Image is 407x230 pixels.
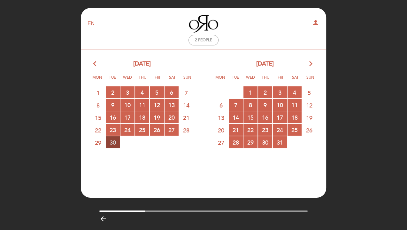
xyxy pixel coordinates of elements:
[91,99,105,111] span: 8
[243,99,257,111] span: 8
[214,112,228,123] span: 13
[304,74,317,86] span: Sun
[179,124,193,136] span: 28
[273,124,287,136] span: 24
[166,74,179,86] span: Sat
[150,111,164,123] span: 19
[229,111,243,123] span: 14
[99,215,107,223] i: arrow_backward
[229,99,243,111] span: 7
[135,111,149,123] span: 18
[229,124,243,136] span: 21
[151,74,164,86] span: Fri
[214,137,228,148] span: 27
[302,124,316,136] span: 26
[273,111,287,123] span: 17
[150,124,164,136] span: 26
[273,86,287,98] span: 3
[229,136,243,148] span: 28
[302,112,316,123] span: 19
[165,99,179,111] span: 13
[195,38,212,43] span: 2 people
[179,112,193,123] span: 21
[135,124,149,136] span: 25
[165,124,179,136] span: 27
[136,74,149,86] span: Thu
[288,111,302,123] span: 18
[273,99,287,111] span: 10
[243,124,257,136] span: 22
[120,86,134,98] span: 3
[302,99,316,111] span: 12
[106,74,119,86] span: Tue
[259,74,272,86] span: Thu
[273,136,287,148] span: 31
[179,87,193,99] span: 7
[288,86,302,98] span: 4
[244,74,257,86] span: Wed
[274,74,287,86] span: Fri
[214,74,227,86] span: Mon
[243,136,257,148] span: 29
[302,87,316,99] span: 5
[243,111,257,123] span: 15
[121,74,134,86] span: Wed
[243,86,257,98] span: 1
[258,86,272,98] span: 2
[106,86,120,98] span: 2
[120,111,134,123] span: 17
[258,99,272,111] span: 9
[91,124,105,136] span: 22
[150,86,164,98] span: 5
[288,124,302,136] span: 25
[135,86,149,98] span: 4
[106,111,120,123] span: 16
[165,111,179,123] span: 20
[312,19,319,27] i: person
[106,124,120,136] span: 23
[135,99,149,111] span: 11
[120,99,134,111] span: 10
[308,60,314,68] i: arrow_forward_ios
[181,74,194,86] span: Sun
[106,136,120,148] span: 30
[214,124,228,136] span: 20
[256,60,274,68] span: [DATE]
[229,74,242,86] span: Tue
[150,99,164,111] span: 12
[258,124,272,136] span: 23
[91,74,104,86] span: Mon
[133,60,151,68] span: [DATE]
[258,111,272,123] span: 16
[91,87,105,99] span: 1
[288,99,302,111] span: 11
[164,15,243,33] a: Oro
[120,124,134,136] span: 24
[179,99,193,111] span: 14
[106,99,120,111] span: 9
[91,112,105,123] span: 15
[289,74,302,86] span: Sat
[91,137,105,148] span: 29
[93,60,99,68] i: arrow_back_ios
[312,19,319,29] button: person
[165,86,179,98] span: 6
[214,99,228,111] span: 6
[258,136,272,148] span: 30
